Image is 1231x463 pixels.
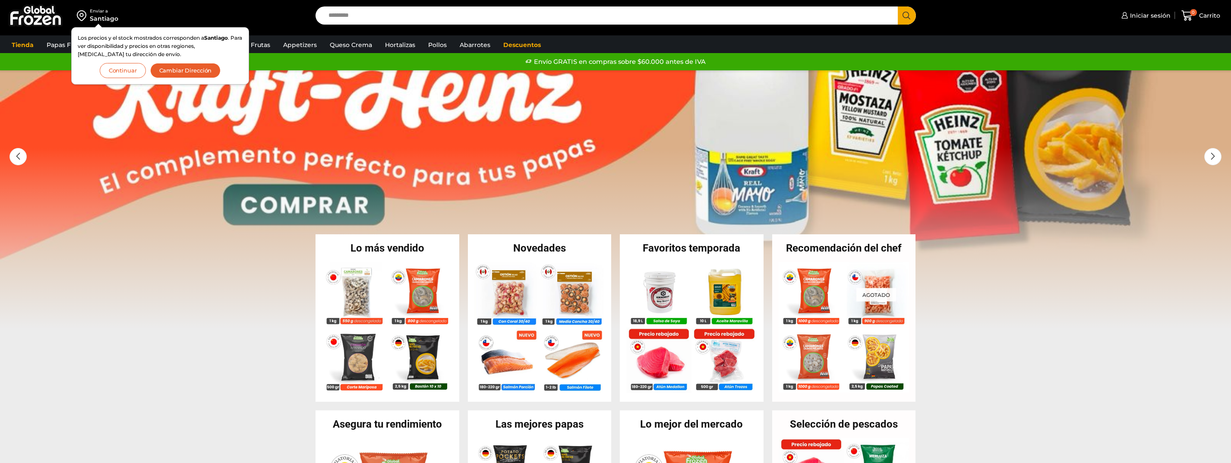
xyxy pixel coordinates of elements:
[1197,11,1220,20] span: Carrito
[620,419,764,429] h2: Lo mejor del mercado
[1119,7,1171,24] a: Iniciar sesión
[1190,9,1197,16] span: 0
[9,148,27,165] div: Previous slide
[90,8,118,14] div: Enviar a
[898,6,916,25] button: Search button
[316,243,459,253] h2: Lo más vendido
[1179,6,1222,26] a: 0 Carrito
[424,37,451,53] a: Pollos
[150,63,221,78] button: Cambiar Dirección
[42,37,88,53] a: Papas Fritas
[316,419,459,429] h2: Asegura tu rendimiento
[468,243,612,253] h2: Novedades
[468,419,612,429] h2: Las mejores papas
[499,37,545,53] a: Descuentos
[856,288,896,301] p: Agotado
[455,37,495,53] a: Abarrotes
[325,37,376,53] a: Queso Crema
[7,37,38,53] a: Tienda
[1128,11,1171,20] span: Iniciar sesión
[204,35,228,41] strong: Santiago
[620,243,764,253] h2: Favoritos temporada
[279,37,321,53] a: Appetizers
[381,37,420,53] a: Hortalizas
[772,419,916,429] h2: Selección de pescados
[77,8,90,23] img: address-field-icon.svg
[100,63,146,78] button: Continuar
[90,14,118,23] div: Santiago
[78,34,243,59] p: Los precios y el stock mostrados corresponden a . Para ver disponibilidad y precios en otras regi...
[1204,148,1222,165] div: Next slide
[772,243,916,253] h2: Recomendación del chef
